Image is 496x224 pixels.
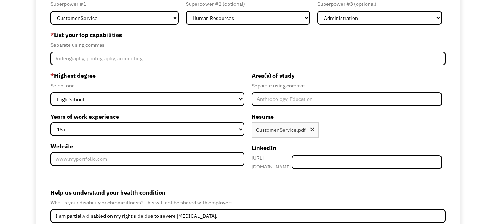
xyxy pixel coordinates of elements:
input: Anthropology, Education [252,92,442,106]
input: Videography, photography, accounting [50,52,446,65]
label: Years of work experience [50,111,244,122]
div: Customer Service.pdf [256,126,306,134]
label: Resume [252,111,442,122]
label: Area(s) of study [252,70,442,81]
label: LinkedIn [252,142,442,154]
div: Separate using commas [252,81,442,90]
div: Remove file [309,127,315,134]
input: Deafness, Depression, Diabetes [50,209,446,223]
div: Select one [50,81,244,90]
div: What is your disability or chronic illness? This will not be shared with employers. [50,198,446,207]
label: Website [50,140,244,152]
input: www.myportfolio.com [50,152,244,166]
label: Help us understand your health condition [50,187,446,198]
label: List your top capabilities [50,29,446,41]
div: Separate using commas [50,41,446,49]
label: Highest degree [50,70,244,81]
div: [URL][DOMAIN_NAME] [252,154,292,171]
